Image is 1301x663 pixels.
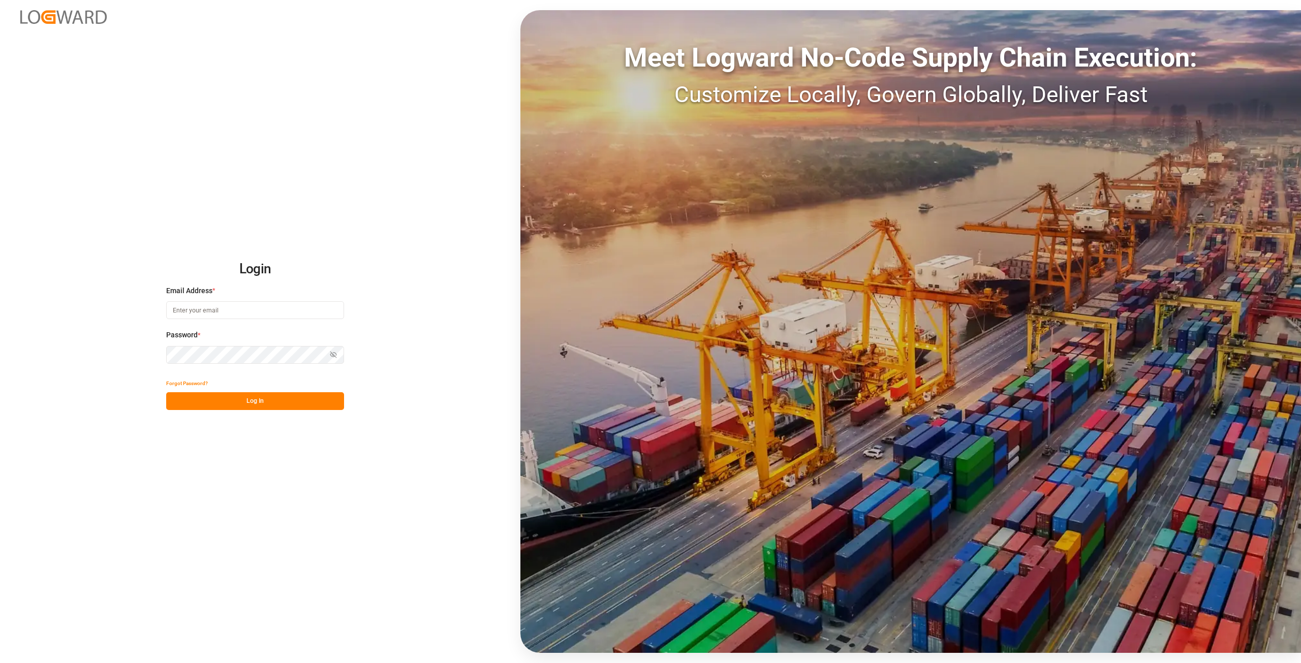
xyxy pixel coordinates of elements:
span: Email Address [166,286,212,296]
h2: Login [166,253,344,286]
img: Logward_new_orange.png [20,10,107,24]
input: Enter your email [166,301,344,319]
button: Forgot Password? [166,374,208,392]
button: Log In [166,392,344,410]
div: Meet Logward No-Code Supply Chain Execution: [520,38,1301,78]
span: Password [166,330,198,340]
div: Customize Locally, Govern Globally, Deliver Fast [520,78,1301,111]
